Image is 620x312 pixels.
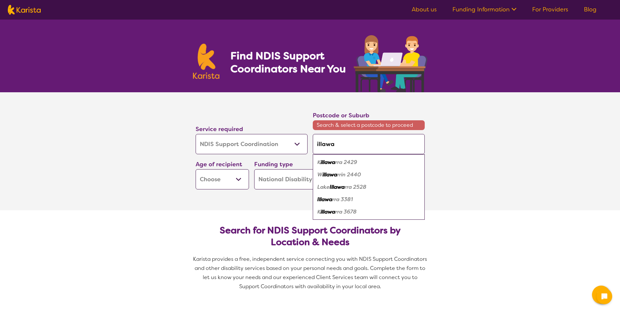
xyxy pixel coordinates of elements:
[8,5,41,15] img: Karista logo
[337,171,361,178] em: rrin 2440
[592,286,610,304] button: Channel Menu
[335,159,357,166] em: rra 2429
[313,134,425,154] input: Type
[196,160,242,168] label: Age of recipient
[354,35,427,92] img: support-coordination
[532,6,568,13] a: For Providers
[345,184,366,190] em: rra 2528
[230,49,351,75] h1: Find NDIS Support Coordinators Near You
[316,206,421,218] div: Killawarra 3678
[254,160,293,168] label: Funding type
[317,208,321,215] em: K
[317,184,330,190] em: Lake
[313,111,369,119] label: Postcode or Suburb
[193,44,220,79] img: Karista logo
[321,208,335,215] em: illawa
[412,6,437,13] a: About us
[321,159,335,166] em: illawa
[196,125,243,133] label: Service required
[323,171,337,178] em: illawa
[317,196,332,203] em: Illawa
[452,6,517,13] a: Funding Information
[330,184,345,190] em: Illawa
[316,156,421,169] div: Killawarra 2429
[316,169,421,181] div: Willawarrin 2440
[193,256,428,290] span: Karista provides a free, independent service connecting you with NDIS Support Coordinators and ot...
[317,159,321,166] em: K
[316,181,421,193] div: Lake Illawarra 2528
[201,225,420,248] h2: Search for NDIS Support Coordinators by Location & Needs
[316,193,421,206] div: Illawarra 3381
[317,171,323,178] em: W
[332,196,353,203] em: rra 3381
[313,120,425,130] span: Search & select a postcode to proceed
[335,208,357,215] em: rra 3678
[584,6,597,13] a: Blog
